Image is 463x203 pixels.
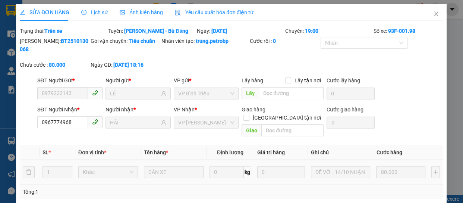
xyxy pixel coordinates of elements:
span: clock-circle [82,10,87,15]
div: SĐT Người Nhận [38,105,103,114]
div: Số xe: [373,27,444,35]
span: close [434,11,440,17]
span: Giao hàng [242,107,266,112]
b: [DATE] 18:16 [113,62,144,68]
b: Trên xe [44,28,62,34]
span: Lấy hàng [242,77,264,83]
span: VP Bình Triệu [178,88,234,99]
button: delete [23,166,35,178]
label: Cước giao hàng [327,107,364,112]
span: Lấy tận nơi [292,76,324,85]
div: VP gửi [174,76,239,85]
div: Cước rồi : [250,37,319,45]
span: [GEOGRAPHIC_DATA] tận nơi [250,114,324,122]
b: 93F-001.98 [388,28,416,34]
div: Tổng: 1 [23,188,179,196]
b: [DATE] [211,28,227,34]
div: Tuyến: [108,27,196,35]
b: [PERSON_NAME] - Bù Đăng [125,28,189,34]
input: Dọc đường [262,124,324,136]
span: kg [244,166,251,178]
b: Tiêu chuẩn [129,38,155,44]
input: VD: Bàn, Ghế [144,166,204,178]
span: Yêu cầu xuất hóa đơn điện tử [175,9,254,15]
b: 0 [273,38,276,44]
span: Ảnh kiện hàng [120,9,163,15]
div: Chuyến: [284,27,373,35]
span: user [161,120,166,125]
span: Lịch sử [82,9,108,15]
span: phone [92,119,98,125]
span: Đơn vị tính [78,149,106,155]
input: Tên người nhận [110,118,160,127]
input: Dọc đường [259,87,324,99]
span: VP Nhận [174,107,195,112]
button: plus [432,166,440,178]
span: Cước hàng [377,149,402,155]
span: Giá trị hàng [257,149,285,155]
div: Người gửi [106,76,171,85]
input: Ghi Chú [311,166,371,178]
div: [PERSON_NAME]: [20,37,89,53]
button: Close [426,4,447,25]
b: trung.petrobp [196,38,229,44]
div: Chưa cước : [20,61,89,69]
span: picture [120,10,125,15]
input: Cước lấy hàng [327,88,375,99]
div: Nhân viên tạo: [161,37,248,45]
span: Lấy [242,87,259,99]
div: Ngày: [196,27,284,35]
span: edit [20,10,25,15]
div: Ngày GD: [91,61,160,69]
b: 19:00 [305,28,318,34]
input: Cước giao hàng [327,117,375,129]
b: 80.000 [49,62,65,68]
label: Cước lấy hàng [327,77,360,83]
div: Trạng thái: [19,27,107,35]
div: Người nhận [106,105,171,114]
th: Ghi chú [308,145,374,160]
img: icon [175,10,181,16]
input: Tên người gửi [110,89,160,98]
div: Gói vận chuyển: [91,37,160,45]
span: Khác [83,166,133,178]
span: user [161,91,166,96]
input: 0 [257,166,305,178]
span: SỬA ĐƠN HÀNG [20,9,69,15]
span: Định lượng [217,149,243,155]
input: 0 [377,166,426,178]
div: SĐT Người Gửi [38,76,103,85]
span: Giao [242,124,262,136]
span: phone [92,90,98,96]
span: Tên hàng [144,149,168,155]
span: VP Minh Hưng [178,117,234,128]
span: SL [42,149,48,155]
